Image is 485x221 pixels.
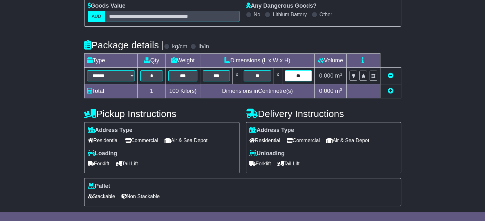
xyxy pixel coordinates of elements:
span: Forklift [88,159,109,169]
label: Other [320,11,332,17]
span: Tail Lift [277,159,300,169]
td: Volume [315,54,347,68]
td: Kilo(s) [165,84,200,98]
span: Commercial [287,135,320,145]
label: Any Dangerous Goods? [246,3,317,10]
span: 0.000 [319,73,334,79]
td: Weight [165,54,200,68]
label: No [254,11,260,17]
label: AUD [88,11,106,22]
td: x [274,68,282,84]
label: Address Type [88,127,133,134]
label: Unloading [249,150,285,157]
label: lb/in [198,43,209,50]
label: Loading [88,150,117,157]
h4: Package details | [84,40,164,50]
span: Forklift [249,159,271,169]
span: Non Stackable [121,191,160,201]
span: Commercial [125,135,158,145]
span: Air & Sea Depot [165,135,208,145]
span: Residential [88,135,119,145]
span: Air & Sea Depot [326,135,369,145]
span: Stackable [88,191,115,201]
a: Add new item [388,88,393,94]
label: Address Type [249,127,294,134]
td: 1 [137,84,165,98]
td: Type [84,54,137,68]
td: Dimensions (L x W x H) [200,54,314,68]
label: Goods Value [88,3,126,10]
label: Pallet [88,183,110,190]
td: x [233,68,241,84]
span: m [335,88,342,94]
span: Tail Lift [116,159,138,169]
label: kg/cm [172,43,187,50]
a: Remove this item [388,73,393,79]
sup: 3 [340,87,342,92]
td: Total [84,84,137,98]
label: Lithium Battery [273,11,307,17]
sup: 3 [340,72,342,77]
span: m [335,73,342,79]
td: Qty [137,54,165,68]
span: 0.000 [319,88,334,94]
span: Residential [249,135,280,145]
span: 100 [169,88,179,94]
h4: Delivery Instructions [246,108,401,119]
h4: Pickup Instructions [84,108,239,119]
td: Dimensions in Centimetre(s) [200,84,314,98]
